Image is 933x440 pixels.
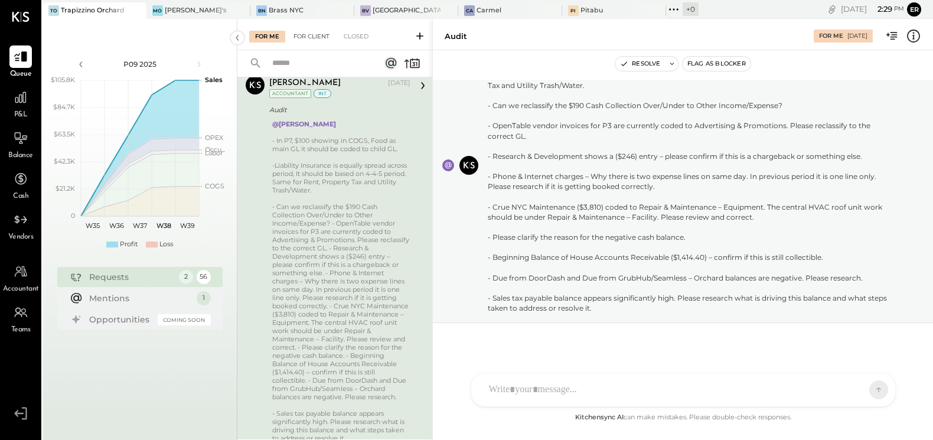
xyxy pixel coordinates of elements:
div: 56 [197,270,211,284]
div: Pi [568,5,579,16]
a: Balance [1,127,41,161]
div: Opportunities [89,314,152,325]
a: Queue [1,45,41,80]
span: P&L [14,110,28,120]
span: Accountant [3,284,39,295]
div: Closed [338,31,374,43]
span: 2 : 29 [869,4,892,15]
text: Occu... [205,145,225,154]
text: OPEX [205,133,224,142]
div: 2 [179,270,193,284]
text: W39 [180,221,194,230]
div: For Me [249,31,285,43]
div: P09 2025 [90,59,190,69]
div: 1 [197,291,211,305]
div: TO [48,5,59,16]
button: Flag as Blocker [683,57,751,71]
div: [PERSON_NAME] [269,77,341,89]
text: $63.5K [54,130,75,138]
span: Cash [13,191,28,202]
div: BV [360,5,371,16]
a: Vendors [1,208,41,243]
text: COGS [205,182,224,190]
div: - Sales tax payable balance appears significantly high. Please research what is driving this bala... [488,293,893,313]
div: int [314,89,331,98]
div: [DATE] [847,32,867,40]
a: Teams [1,301,41,335]
span: Vendors [8,232,34,243]
span: (edited) [898,31,924,313]
div: BN [256,5,267,16]
text: W35 [86,221,100,230]
span: Queue [10,69,32,80]
div: Profit [120,240,138,249]
text: Sales [205,76,223,84]
div: - Can we reclassify the $190 Cash Collection Over/Under to Other Income/Expense? - OpenTable vend... [488,100,893,283]
div: Pitabu [580,6,603,15]
text: $105.8K [51,76,75,84]
strong: @[PERSON_NAME] [272,120,336,128]
text: $42.3K [54,157,75,165]
text: $21.2K [56,184,75,193]
span: Balance [8,151,33,161]
div: Audit [445,31,467,42]
div: Trapizzino Orchard [61,6,125,15]
text: $84.7K [53,103,75,111]
div: Accountant [269,89,311,98]
span: Teams [11,325,31,335]
a: Cash [1,168,41,202]
div: - In P7, $100 showing in COGS, Food as main GL it should be coded to child GL. [272,136,410,153]
div: Requests [89,271,173,283]
div: Audit [269,104,407,116]
span: pm [894,5,904,13]
button: Er [907,2,921,17]
div: -Liability Insurance is equally spread across period, It should be based on 4-4-5 period. Same fo... [488,70,893,90]
div: copy link [826,3,838,15]
div: -Liability Insurance is equally spread across period, It should be based on 4-4-5 period. Same fo... [272,161,410,194]
div: Mentions [89,292,191,304]
button: Resolve [615,57,665,71]
div: For Client [288,31,335,43]
div: [DATE] [388,79,410,88]
a: P&L [1,86,41,120]
text: W36 [109,221,123,230]
div: [GEOGRAPHIC_DATA] [373,6,441,15]
div: Loss [159,240,173,249]
div: Mo [152,5,163,16]
div: Brass NYC [269,6,304,15]
text: W38 [156,221,171,230]
div: + 0 [683,2,699,16]
div: [PERSON_NAME]'s [165,6,227,15]
text: 0 [71,211,75,220]
text: W37 [133,221,147,230]
div: Ca [464,5,475,16]
div: Carmel [477,6,501,15]
div: - Can we reclassify the $190 Cash Collection Over/Under to Other Income/Expense? - OpenTable vend... [272,203,410,401]
div: [DATE] [841,4,904,15]
div: For Me [819,32,843,40]
div: Coming Soon [158,314,211,325]
a: Accountant [1,260,41,295]
text: Labor [205,149,223,157]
